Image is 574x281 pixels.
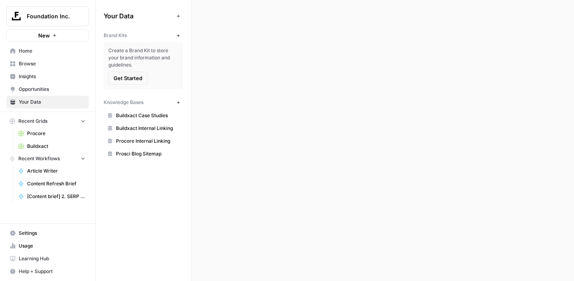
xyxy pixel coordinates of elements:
a: Buildxact Internal Linking [104,122,183,135]
span: Procore [27,130,85,137]
a: Settings [6,227,89,240]
span: Knowledge Bases [104,99,143,106]
button: Help + Support [6,265,89,278]
a: Article Writer [15,165,89,177]
span: Insights [19,73,85,80]
button: Get Started [108,72,147,84]
span: Recent Workflows [18,155,60,162]
a: Prosci Blog Sitemap [104,147,183,160]
a: Opportunities [6,83,89,96]
a: Home [6,45,89,57]
span: Article Writer [27,167,85,175]
a: Procore Internal Linking [104,135,183,147]
span: Buildxact Case Studies [116,112,179,119]
span: Prosci Blog Sitemap [116,150,179,157]
span: Recent Grids [18,118,47,125]
a: Learning Hub [6,252,89,265]
span: Procore Internal Linking [116,138,179,145]
a: Usage [6,240,89,252]
span: Settings [19,230,85,237]
span: Your Data [104,11,173,21]
span: Browse [19,60,85,67]
button: Recent Grids [6,115,89,127]
a: Procore [15,127,89,140]
a: Your Data [6,96,89,108]
span: Foundation Inc. [27,12,75,20]
button: Workspace: Foundation Inc. [6,6,89,26]
span: [Content brief] 2. SERP to Brief [27,193,85,200]
a: Buildxact [15,140,89,153]
a: Content Refresh Brief [15,177,89,190]
img: Foundation Inc. Logo [9,9,24,24]
span: Content Refresh Brief [27,180,85,187]
a: Browse [6,57,89,70]
a: Insights [6,70,89,83]
span: Learning Hub [19,255,85,262]
span: Buildxact Internal Linking [116,125,179,132]
span: Brand Kits [104,32,127,39]
a: [Content brief] 2. SERP to Brief [15,190,89,203]
span: New [38,31,50,39]
span: Get Started [114,74,142,82]
span: Help + Support [19,268,85,275]
button: New [6,29,89,41]
span: Buildxact [27,143,85,150]
button: Recent Workflows [6,153,89,165]
span: Home [19,47,85,55]
span: Usage [19,242,85,250]
span: Create a Brand Kit to store your brand information and guidelines. [108,47,178,69]
a: Buildxact Case Studies [104,109,183,122]
span: Opportunities [19,86,85,93]
span: Your Data [19,98,85,106]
